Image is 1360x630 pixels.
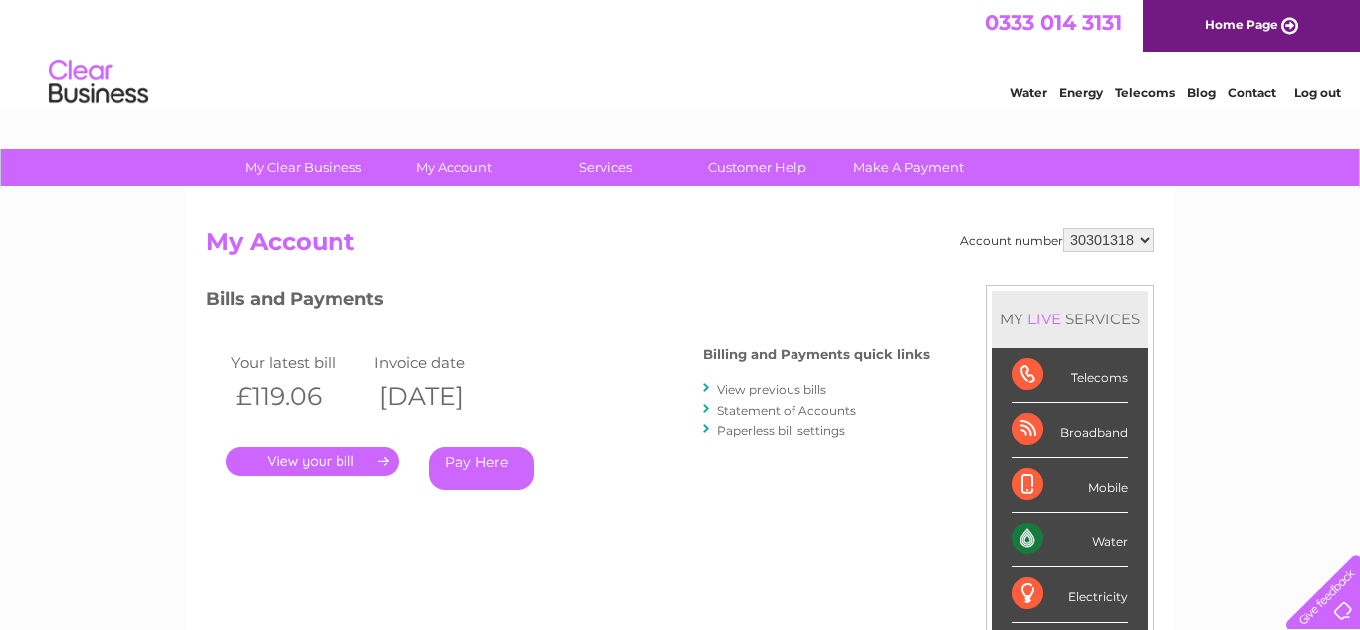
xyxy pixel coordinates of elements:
div: Clear Business is a trading name of Verastar Limited (registered in [GEOGRAPHIC_DATA] No. 3667643... [211,11,1152,97]
a: My Account [372,149,537,186]
div: MY SERVICES [992,291,1148,347]
a: View previous bills [717,382,826,397]
a: Make A Payment [826,149,991,186]
img: logo.png [48,52,149,112]
th: £119.06 [226,376,369,417]
td: Invoice date [369,349,513,376]
th: [DATE] [369,376,513,417]
h4: Billing and Payments quick links [703,347,930,362]
td: Your latest bill [226,349,369,376]
div: Electricity [1012,567,1128,622]
div: Telecoms [1012,348,1128,403]
a: . [226,447,399,476]
h2: My Account [206,228,1154,266]
a: Contact [1228,85,1276,100]
div: Water [1012,513,1128,567]
a: 0333 014 3131 [985,10,1122,35]
a: Blog [1187,85,1216,100]
a: Services [524,149,688,186]
h3: Bills and Payments [206,285,930,319]
div: Account number [960,228,1154,252]
a: Water [1010,85,1047,100]
a: Customer Help [675,149,839,186]
a: Log out [1294,85,1341,100]
a: Statement of Accounts [717,403,856,418]
div: LIVE [1023,310,1065,328]
a: Energy [1059,85,1103,100]
a: Pay Here [429,447,534,490]
a: Paperless bill settings [717,423,845,438]
a: Telecoms [1115,85,1175,100]
div: Mobile [1012,458,1128,513]
a: My Clear Business [221,149,385,186]
div: Broadband [1012,403,1128,458]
